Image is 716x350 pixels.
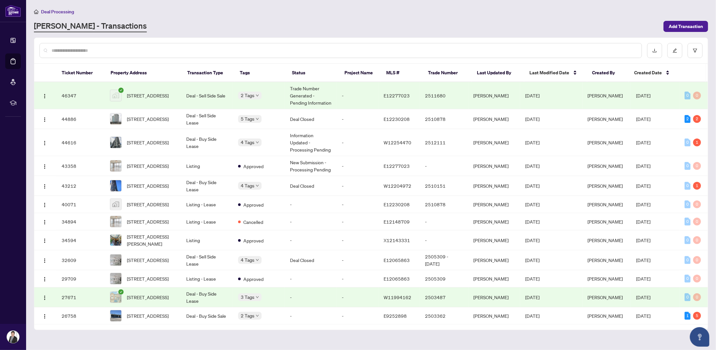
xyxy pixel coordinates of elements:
div: 0 [693,293,701,301]
img: Logo [42,295,47,300]
span: check-circle [118,289,124,295]
td: 34894 [56,213,105,230]
td: [PERSON_NAME] [468,213,520,230]
td: - [420,156,468,176]
td: - [337,250,378,270]
td: - [337,307,378,325]
span: X12143331 [384,237,410,243]
td: 2503362 [420,307,468,325]
span: 2 Tags [241,312,254,319]
th: Last Updated By [472,64,524,82]
span: Cancelled [243,218,263,226]
span: E12065863 [384,257,410,263]
td: Listing [181,156,233,176]
button: Logo [39,311,50,321]
td: - [337,129,378,156]
div: 0 [693,236,701,244]
span: [STREET_ADDRESS] [127,312,169,319]
span: [STREET_ADDRESS] [127,182,169,189]
span: [DATE] [636,116,650,122]
td: - [285,287,337,307]
span: [DATE] [636,201,650,207]
span: [STREET_ADDRESS] [127,275,169,282]
img: logo [5,5,21,17]
div: 5 [693,312,701,320]
img: thumbnail-img [110,255,121,266]
div: 1 [693,182,701,190]
button: Logo [39,90,50,101]
div: 2 [685,115,691,123]
button: Open asap [690,327,709,347]
span: [PERSON_NAME] [588,294,623,300]
th: Property Address [105,64,182,82]
td: Deal - Buy Side Sale [181,307,233,325]
td: - [337,196,378,213]
span: [DATE] [526,139,540,145]
td: 46347 [56,82,105,109]
button: Logo [39,199,50,210]
span: [DATE] [526,183,540,189]
td: New Submission - Processing Pending [285,156,337,176]
div: 0 [685,236,691,244]
span: down [256,314,259,317]
span: E12230208 [384,116,410,122]
span: [DATE] [526,237,540,243]
span: check-circle [118,88,124,93]
img: Logo [42,314,47,319]
span: 3 Tags [241,293,254,301]
span: 5 Tags [241,115,254,123]
span: [PERSON_NAME] [588,183,623,189]
span: [STREET_ADDRESS] [127,139,169,146]
td: Deal Closed [285,109,337,129]
td: - [337,82,378,109]
span: [PERSON_NAME] [588,257,623,263]
td: 2505309 - [DATE] [420,250,468,270]
td: Deal - Sell Side Lease [181,250,233,270]
span: [PERSON_NAME] [588,219,623,225]
div: 0 [685,200,691,208]
td: [PERSON_NAME] [468,109,520,129]
img: Logo [42,184,47,189]
td: Deal - Sell Side Sale [181,82,233,109]
td: Deal - Buy Side Lease [181,176,233,196]
td: [PERSON_NAME] [468,129,520,156]
img: thumbnail-img [110,273,121,284]
span: 4 Tags [241,256,254,264]
span: down [256,94,259,97]
td: Deal - Buy Side Lease [181,129,233,156]
span: [DATE] [636,219,650,225]
th: Project Name [339,64,381,82]
span: [STREET_ADDRESS] [127,256,169,264]
td: Listing - Lease [181,213,233,230]
td: Listing - Lease [181,270,233,287]
span: 2 Tags [241,92,254,99]
td: Deal - Sell Side Lease [181,109,233,129]
td: Listing [181,230,233,250]
span: E12148709 [384,219,410,225]
div: 0 [685,256,691,264]
span: [STREET_ADDRESS] [127,162,169,169]
td: - [337,287,378,307]
td: 32609 [56,250,105,270]
img: thumbnail-img [110,310,121,321]
img: Logo [42,258,47,263]
span: [PERSON_NAME] [588,93,623,98]
span: [DATE] [636,313,650,319]
td: 43358 [56,156,105,176]
button: Logo [39,114,50,124]
div: 0 [685,182,691,190]
img: thumbnail-img [110,137,121,148]
span: [DATE] [526,116,540,122]
img: thumbnail-img [110,216,121,227]
span: [DATE] [636,294,650,300]
th: Ticket Number [56,64,105,82]
div: 0 [685,92,691,99]
td: 40071 [56,196,105,213]
td: 2510151 [420,176,468,196]
span: edit [673,48,677,53]
span: [DATE] [526,276,540,282]
span: down [256,141,259,144]
span: [DATE] [636,237,650,243]
img: thumbnail-img [110,160,121,171]
img: Logo [42,164,47,169]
